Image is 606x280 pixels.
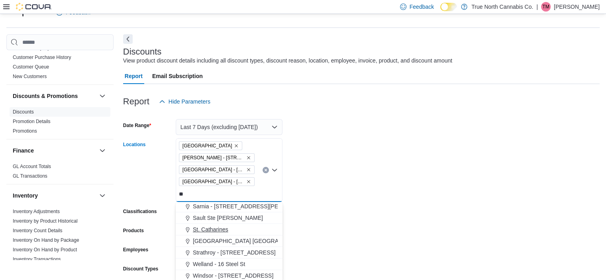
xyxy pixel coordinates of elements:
span: Promotion Details [13,118,51,125]
span: [GEOGRAPHIC_DATA] - [STREET_ADDRESS] [182,166,245,174]
button: Close list of options [271,167,278,173]
button: Sarnia - [STREET_ADDRESS][PERSON_NAME] [176,201,282,212]
h3: Inventory [13,192,38,200]
h3: Discounts & Promotions [13,92,78,100]
button: Remove Port Colborne - 349 King st from selection in this group [246,179,251,184]
button: [GEOGRAPHIC_DATA] [GEOGRAPHIC_DATA] [GEOGRAPHIC_DATA] [176,235,282,247]
a: Promotion Details [13,119,51,124]
span: Feedback [410,3,434,11]
a: Customer Purchase History [13,55,71,60]
button: Hide Parameters [156,94,214,110]
span: [GEOGRAPHIC_DATA] [GEOGRAPHIC_DATA] [GEOGRAPHIC_DATA] [193,237,370,245]
button: Sault Ste [PERSON_NAME] [176,212,282,224]
p: [PERSON_NAME] [554,2,600,12]
span: Dark Mode [440,11,441,12]
a: Inventory Count Details [13,228,63,233]
span: Niagara Falls - 4695 Queen St [179,165,255,174]
button: Strathroy - [STREET_ADDRESS] [176,247,282,258]
a: GL Transactions [13,173,47,179]
button: Inventory [98,191,107,200]
button: Discounts & Promotions [98,91,107,101]
span: Inventory On Hand by Package [13,237,79,243]
a: Inventory On Hand by Package [13,237,79,243]
button: Next [123,34,133,44]
span: Sarnia - [STREET_ADDRESS][PERSON_NAME] [193,202,315,210]
a: Inventory by Product Historical [13,218,78,224]
span: Strathroy - [STREET_ADDRESS] [193,249,276,257]
button: Finance [13,147,96,155]
a: Customer Queue [13,64,49,70]
label: Classifications [123,208,157,215]
span: Welland - 16 Steel St [193,260,245,268]
a: GL Account Totals [13,164,51,169]
button: Clear input [263,167,269,173]
label: Discount Types [123,266,158,272]
span: TM [542,2,549,12]
label: Employees [123,247,148,253]
span: New Customers [13,73,47,80]
span: Port Colborne - 349 King st [179,177,255,186]
label: Date Range [123,122,151,129]
span: [GEOGRAPHIC_DATA] - [STREET_ADDRESS] [182,178,245,186]
div: Finance [6,162,114,184]
span: Hamilton - 326 Ottawa St N [179,153,255,162]
span: Email Subscription [152,68,203,84]
h3: Discounts [123,47,162,57]
button: Discounts & Promotions [13,92,96,100]
button: Welland - 16 Steel St [176,258,282,270]
p: | [536,2,538,12]
p: True North Cannabis Co. [471,2,533,12]
span: Customer Purchase History [13,54,71,61]
button: Remove Hamilton - 326 Ottawa St N from selection in this group [246,155,251,160]
span: [PERSON_NAME] - [STREET_ADDRESS] [182,154,245,162]
span: [GEOGRAPHIC_DATA] [182,142,232,150]
label: Products [123,227,144,234]
span: Fort Erie [179,141,242,150]
span: Hide Parameters [169,98,210,106]
h3: Finance [13,147,34,155]
label: Locations [123,141,146,148]
span: St. Catharines [193,225,228,233]
button: St. Catharines [176,224,282,235]
button: Inventory [13,192,96,200]
span: Inventory Adjustments [13,208,60,215]
button: Finance [98,146,107,155]
div: View product discount details including all discount types, discount reason, location, employee, ... [123,57,452,65]
div: Discounts & Promotions [6,107,114,139]
span: Windsor - [STREET_ADDRESS] [193,272,273,280]
div: Tarryn Marr [541,2,551,12]
h3: Report [123,97,149,106]
button: Remove Niagara Falls - 4695 Queen St from selection in this group [246,167,251,172]
span: Report [125,68,143,84]
a: Inventory On Hand by Product [13,247,77,253]
a: Discounts [13,109,34,115]
a: Inventory Transactions [13,257,61,262]
img: Cova [16,3,52,11]
a: New Customers [13,74,47,79]
a: Inventory Adjustments [13,209,60,214]
div: Customer [6,33,114,84]
button: Last 7 Days (excluding [DATE]) [176,119,282,135]
span: Inventory Transactions [13,256,61,262]
span: GL Account Totals [13,163,51,170]
button: Remove Fort Erie from selection in this group [234,143,239,148]
input: Dark Mode [440,3,457,11]
a: Promotions [13,128,37,134]
span: Sault Ste [PERSON_NAME] [193,214,263,222]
